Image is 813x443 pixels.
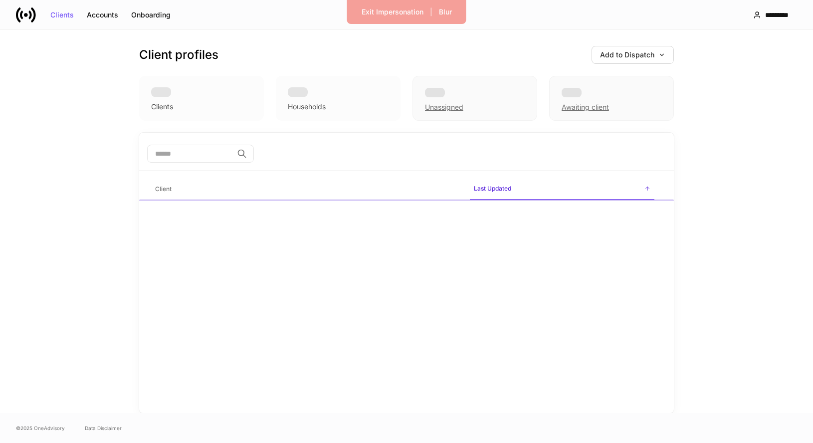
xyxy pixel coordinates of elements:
[600,51,665,58] div: Add to Dispatch
[288,102,326,112] div: Households
[50,11,74,18] div: Clients
[355,4,430,20] button: Exit Impersonation
[151,102,173,112] div: Clients
[16,424,65,432] span: © 2025 OneAdvisory
[87,11,118,18] div: Accounts
[592,46,674,64] button: Add to Dispatch
[362,8,423,15] div: Exit Impersonation
[562,102,609,112] div: Awaiting client
[80,7,125,23] button: Accounts
[470,179,654,200] span: Last Updated
[439,8,452,15] div: Blur
[125,7,177,23] button: Onboarding
[155,184,172,194] h6: Client
[139,47,218,63] h3: Client profiles
[131,11,171,18] div: Onboarding
[85,424,122,432] a: Data Disclaimer
[549,76,674,121] div: Awaiting client
[412,76,537,121] div: Unassigned
[432,4,458,20] button: Blur
[425,102,463,112] div: Unassigned
[151,179,462,200] span: Client
[44,7,80,23] button: Clients
[474,184,511,193] h6: Last Updated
